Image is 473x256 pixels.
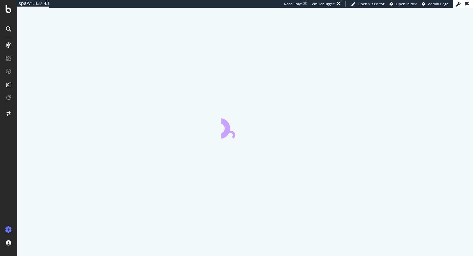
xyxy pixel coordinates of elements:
a: Admin Page [422,1,448,7]
div: Viz Debugger: [312,1,335,7]
div: animation [221,115,269,139]
a: Open in dev [390,1,417,7]
span: Open Viz Editor [358,1,385,6]
div: ReadOnly: [284,1,302,7]
a: Open Viz Editor [351,1,385,7]
span: Admin Page [428,1,448,6]
span: Open in dev [396,1,417,6]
